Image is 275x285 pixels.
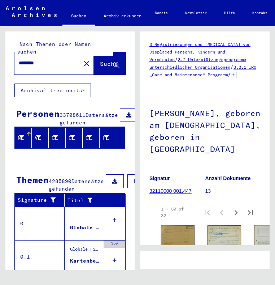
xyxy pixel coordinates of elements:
[18,195,66,206] div: Signature
[175,56,178,63] span: /
[15,240,65,273] td: 0.1
[62,7,95,26] a: Suchen
[67,195,118,206] div: Titel
[146,4,176,22] a: Donate
[134,178,153,184] span: Filter
[161,225,195,249] img: 001.jpg
[60,112,118,126] span: Datensätze gefunden
[228,71,231,78] span: /
[149,188,192,194] a: 32110000 001.447
[127,174,159,188] button: Filter
[52,134,58,142] div: Geburtsname
[69,134,75,142] div: Geburt‏
[49,178,104,192] span: Datensätze gefunden
[102,132,118,144] div: Prisoner #
[83,128,100,148] mat-header-cell: Geburtsdatum
[149,175,170,181] b: Signatur
[70,246,100,256] div: Globale Findmittel > Zentrale Namenkartei > Karteikarten, die im Rahmen der sequentiellen Massend...
[82,59,91,68] mat-icon: close
[215,4,244,22] a: Hilfe
[205,175,251,181] b: Anzahl Dokumente
[100,128,125,148] mat-header-cell: Prisoner #
[15,207,65,240] td: 0
[66,128,83,148] mat-header-cell: Geburt‏
[18,196,59,204] div: Signature
[17,41,91,55] mat-label: Nach Themen oder Namen suchen
[35,132,50,144] div: Vorname
[18,134,24,142] div: Nachname
[16,107,60,120] div: Personen
[95,7,150,25] a: Archiv erkunden
[70,257,100,265] div: Kartenbestand Segment 1
[176,4,215,22] a: Newsletter
[86,134,92,142] div: Geburtsdatum
[79,56,94,71] button: Clear
[230,64,233,70] span: /
[214,205,229,220] button: Previous page
[32,128,49,148] mat-header-cell: Vorname
[102,134,109,142] div: Prisoner #
[49,178,71,184] span: 4285890
[52,132,67,144] div: Geburtsname
[208,225,241,269] img: 001.jpg
[161,206,188,219] div: 1 – 30 of 32
[69,132,84,144] div: Geburt‏
[70,224,100,231] div: Globale Findmittel
[16,173,49,186] div: Themen
[243,205,258,220] button: Last page
[205,187,261,195] p: 13
[200,205,214,220] button: First page
[229,205,243,220] button: Next page
[94,52,126,75] button: Suche
[149,42,250,62] a: 3 Registrierungen und [MEDICAL_DATA] von Displaced Persons, Kindern und Vermissten
[60,112,86,118] span: 33708611
[149,57,246,70] a: 3.2 Unterstützungsprogramme unterschiedlicher Organisationen
[14,84,91,97] button: Archival tree units
[100,60,118,67] span: Suche
[18,132,33,144] div: Nachname
[49,128,66,148] mat-header-cell: Geburtsname
[86,132,101,144] div: Geburtsdatum
[67,197,111,204] div: Titel
[104,241,125,248] div: 350
[15,128,32,148] mat-header-cell: Nachname
[149,97,261,164] h1: [PERSON_NAME], geboren am [DEMOGRAPHIC_DATA], geboren in [GEOGRAPHIC_DATA]
[35,134,41,142] div: Vorname
[6,6,57,17] img: Arolsen_neg.svg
